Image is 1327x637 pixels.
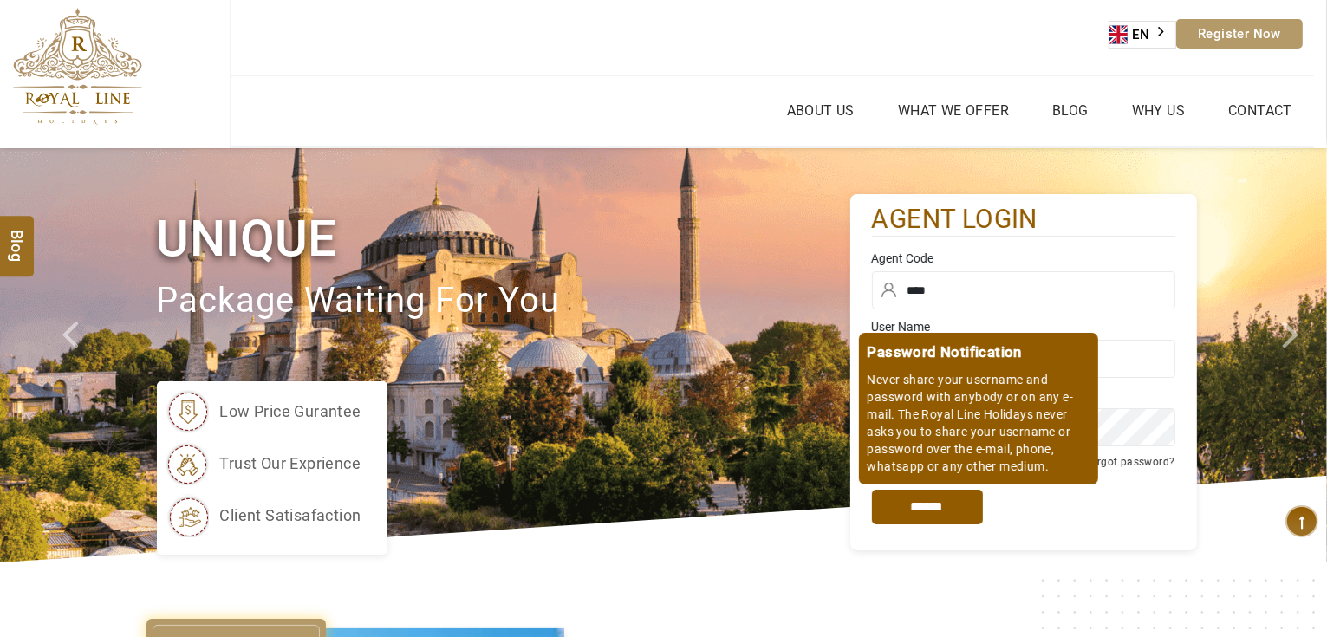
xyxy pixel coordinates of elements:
[1224,98,1297,123] a: Contact
[166,442,361,485] li: trust our exprience
[1109,21,1176,49] aside: Language selected: English
[1128,98,1189,123] a: Why Us
[157,206,850,271] h1: Unique
[872,387,1175,404] label: Password
[1109,21,1176,49] div: Language
[872,250,1175,267] label: Agent Code
[166,494,361,537] li: client satisafaction
[894,98,1013,123] a: What we Offer
[1260,148,1327,562] a: Check next image
[872,318,1175,335] label: User Name
[6,229,29,244] span: Blog
[1176,19,1303,49] a: Register Now
[13,8,142,125] img: The Royal Line Holidays
[1048,98,1093,123] a: Blog
[872,203,1175,237] h2: agent login
[783,98,859,123] a: About Us
[157,272,850,330] p: package waiting for you
[1084,456,1174,468] a: Forgot password?
[1109,22,1175,48] a: EN
[890,458,958,470] label: Remember me
[166,390,361,433] li: low price gurantee
[40,148,107,562] a: Check next prev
